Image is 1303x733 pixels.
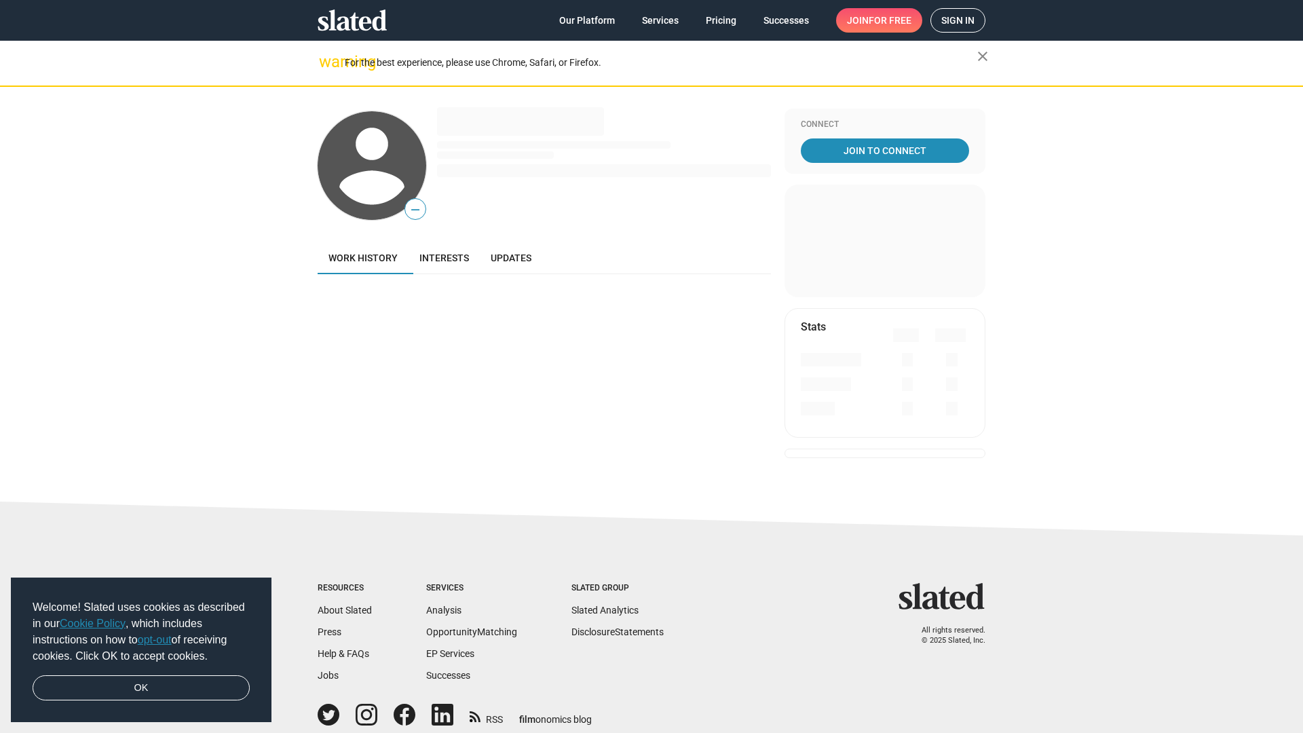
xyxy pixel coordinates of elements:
[345,54,977,72] div: For the best experience, please use Chrome, Safari, or Firefox.
[480,242,542,274] a: Updates
[11,578,271,723] div: cookieconsent
[419,252,469,263] span: Interests
[930,8,985,33] a: Sign in
[801,119,969,130] div: Connect
[801,320,826,334] mat-card-title: Stats
[405,201,426,219] span: —
[695,8,747,33] a: Pricing
[753,8,820,33] a: Successes
[328,252,398,263] span: Work history
[804,138,966,163] span: Join To Connect
[318,583,372,594] div: Resources
[426,648,474,659] a: EP Services
[470,705,503,726] a: RSS
[491,252,531,263] span: Updates
[907,626,985,645] p: All rights reserved. © 2025 Slated, Inc.
[318,648,369,659] a: Help & FAQs
[33,599,250,664] span: Welcome! Slated uses cookies as described in our , which includes instructions on how to of recei...
[571,605,639,616] a: Slated Analytics
[519,702,592,726] a: filmonomics blog
[138,634,172,645] a: opt-out
[318,242,409,274] a: Work history
[642,8,679,33] span: Services
[847,8,911,33] span: Join
[426,670,470,681] a: Successes
[706,8,736,33] span: Pricing
[318,626,341,637] a: Press
[318,605,372,616] a: About Slated
[559,8,615,33] span: Our Platform
[975,48,991,64] mat-icon: close
[60,618,126,629] a: Cookie Policy
[426,626,517,637] a: OpportunityMatching
[548,8,626,33] a: Our Platform
[409,242,480,274] a: Interests
[571,583,664,594] div: Slated Group
[941,9,975,32] span: Sign in
[426,605,461,616] a: Analysis
[631,8,690,33] a: Services
[801,138,969,163] a: Join To Connect
[571,626,664,637] a: DisclosureStatements
[869,8,911,33] span: for free
[836,8,922,33] a: Joinfor free
[519,714,535,725] span: film
[318,670,339,681] a: Jobs
[319,54,335,70] mat-icon: warning
[426,583,517,594] div: Services
[763,8,809,33] span: Successes
[33,675,250,701] a: dismiss cookie message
